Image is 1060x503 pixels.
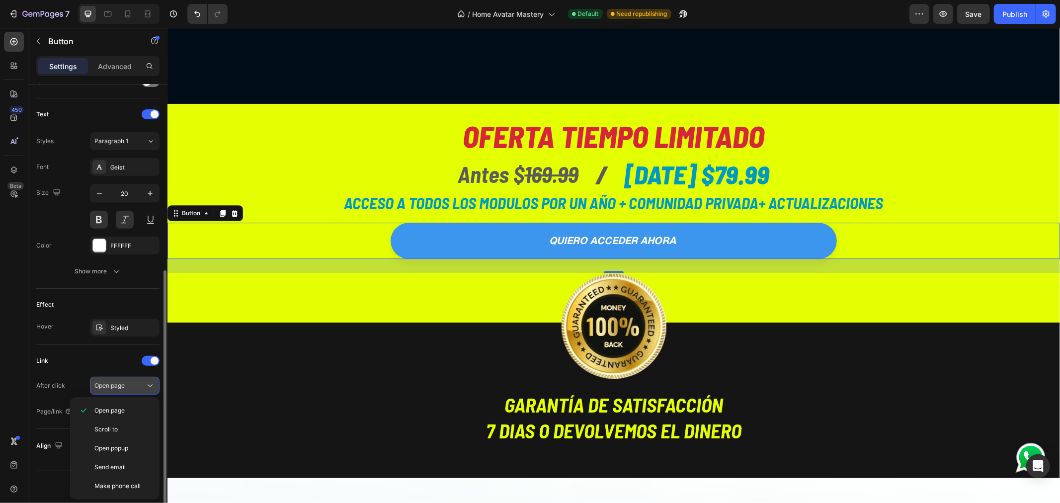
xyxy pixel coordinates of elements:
[1026,454,1050,478] div: Open Intercom Messenger
[110,242,157,251] div: FFFFFF
[75,266,121,276] div: Show more
[36,262,160,280] button: Show more
[1002,9,1027,19] div: Publish
[230,363,662,417] h2: Garantía de Satisfacción 7 dias o devolvemos el dinero
[167,28,1060,503] iframe: Design area
[295,90,597,126] span: OFERTA TIEMPO LIMITADO
[36,439,65,453] div: Align
[94,463,126,472] span: Send email
[94,425,118,434] span: Scroll to
[223,195,669,231] button: <p>quiero acceder ahora</p>
[468,9,471,19] span: /
[578,9,599,18] span: Default
[473,9,544,19] span: Home Avatar Mastery
[98,61,132,72] p: Advanced
[36,163,49,171] div: Font
[94,137,128,146] span: Paragraph 1
[94,406,125,415] span: Open page
[90,132,160,150] button: Paragraph 1
[65,8,70,20] p: 7
[617,9,667,18] span: Need republishing
[110,324,157,333] div: Styled
[110,163,157,172] div: Geist
[36,407,73,416] div: Page/link
[90,377,160,395] button: Open page
[94,482,141,491] span: Make phone call
[427,129,441,165] h2: /
[4,4,74,24] button: 7
[7,182,24,190] div: Beta
[957,4,990,24] button: Save
[994,4,1036,24] button: Publish
[187,4,228,24] div: Undo/Redo
[357,133,411,160] s: 169.99
[176,164,717,187] h2: acceso a todos los modulos por un año + comunidad privada+ actualizaciones
[456,129,603,165] h2: [DATE] $79.99
[48,35,133,47] p: Button
[36,381,65,390] div: After click
[36,300,54,309] div: Effect
[36,241,52,250] div: Color
[36,479,160,495] button: Delete element
[49,61,77,72] p: Settings
[12,181,35,190] div: Button
[9,106,24,114] div: 450
[36,137,54,146] div: Styles
[36,186,63,200] div: Size
[94,382,125,389] span: Open page
[966,10,982,18] span: Save
[36,322,54,331] div: Hover
[394,246,499,351] img: Alt Image
[36,110,49,119] div: Text
[94,444,128,453] span: Open popup
[36,356,48,365] div: Link
[382,206,511,220] p: quiero acceder ahora
[290,131,412,162] h2: antes $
